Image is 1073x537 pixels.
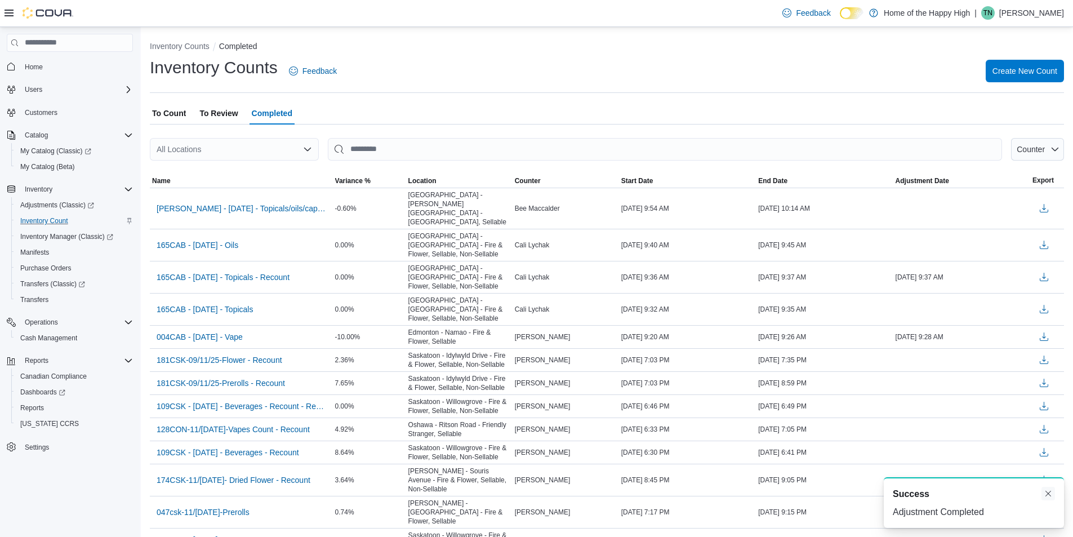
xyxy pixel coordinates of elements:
span: Reports [25,356,48,365]
span: 165CAB - [DATE] - Topicals [157,304,253,315]
div: [GEOGRAPHIC_DATA] - [GEOGRAPHIC_DATA] - Fire & Flower, Sellable, Non-Sellable [406,229,513,261]
div: [DATE] 9:05 PM [756,473,893,487]
span: To Count [152,102,186,125]
a: Feedback [778,2,835,24]
a: Feedback [284,60,341,82]
span: [PERSON_NAME] [515,448,571,457]
button: 047csk-11/[DATE]-Prerolls [152,504,254,521]
span: Transfers (Classic) [16,277,133,291]
span: Inventory Manager (Classic) [16,230,133,243]
span: [PERSON_NAME] [515,476,571,485]
span: TN [983,6,992,20]
nav: Complex example [7,54,133,485]
div: 0.00% [333,400,406,413]
span: Transfers [20,295,48,304]
button: Create New Count [986,60,1064,82]
span: Catalog [25,131,48,140]
button: Open list of options [303,145,312,154]
div: [DATE] 6:46 PM [619,400,756,413]
span: Inventory Manager (Classic) [20,232,113,241]
div: 8.64% [333,446,406,459]
div: [DATE] 9:37 AM [756,270,893,284]
span: Feedback [796,7,830,19]
span: Catalog [20,128,133,142]
span: 109CSK - [DATE] - Beverages - Recount [157,447,299,458]
input: Dark Mode [840,7,863,19]
button: Operations [2,314,137,330]
span: Inventory Count [16,214,133,228]
span: Users [20,83,133,96]
div: 0.00% [333,303,406,316]
span: Purchase Orders [16,261,133,275]
span: Purchase Orders [20,264,72,273]
div: [DATE] 9:40 AM [619,238,756,252]
div: [DATE] 7:03 PM [619,353,756,367]
span: End Date [758,176,787,185]
button: End Date [756,174,893,188]
span: Transfers [16,293,133,307]
span: Cash Management [20,334,77,343]
button: Name [150,174,333,188]
span: 181CSK-09/11/25-Prerolls - Recount [157,378,285,389]
span: Reports [20,403,44,412]
div: [DATE] 9:28 AM [893,330,1030,344]
button: Inventory Count [11,213,137,229]
span: Operations [20,316,133,329]
div: [GEOGRAPHIC_DATA] - [GEOGRAPHIC_DATA] - Fire & Flower, Sellable, Non-Sellable [406,294,513,325]
span: 181CSK-09/11/25-Flower - Recount [157,354,282,366]
span: Adjustments (Classic) [20,201,94,210]
span: Canadian Compliance [16,370,133,383]
div: [PERSON_NAME] - [GEOGRAPHIC_DATA] - Fire & Flower, Sellable [406,496,513,528]
a: My Catalog (Classic) [16,144,96,158]
div: [DATE] 8:59 PM [756,376,893,390]
span: Manifests [20,248,49,257]
div: Saskatoon - Willowgrove - Fire & Flower, Sellable, Non-Sellable [406,395,513,418]
img: Cova [23,7,73,19]
p: | [974,6,977,20]
span: Settings [20,440,133,454]
div: [DATE] 6:33 PM [619,423,756,436]
span: Reports [20,354,133,367]
div: [DATE] 9:35 AM [756,303,893,316]
span: Counter [1017,145,1045,154]
button: 181CSK-09/11/25-Flower - Recount [152,352,287,369]
button: Inventory [20,183,57,196]
div: [DATE] 9:20 AM [619,330,756,344]
button: Home [2,59,137,75]
button: Catalog [2,127,137,143]
div: 2.36% [333,353,406,367]
span: 004CAB - [DATE] - Vape [157,331,243,343]
span: Dashboards [20,388,65,397]
button: Customers [2,104,137,121]
div: Saskatoon - Willowgrove - Fire & Flower, Sellable, Non-Sellable [406,441,513,464]
div: Edmonton - Namao - Fire & Flower, Sellable [406,326,513,348]
span: Canadian Compliance [20,372,87,381]
span: Create New Count [992,65,1057,77]
input: This is a search bar. After typing your query, hit enter to filter the results lower in the page. [328,138,1002,161]
div: 3.64% [333,473,406,487]
span: Start Date [621,176,653,185]
button: [US_STATE] CCRS [11,416,137,432]
div: [DATE] 10:14 AM [756,202,893,215]
div: 0.74% [333,505,406,519]
div: [DATE] 9:54 AM [619,202,756,215]
a: Purchase Orders [16,261,76,275]
div: Saskatoon - Idylwyld Drive - Fire & Flower, Sellable, Non-Sellable [406,349,513,371]
button: 165CAB - [DATE] - Topicals - Recount [152,269,294,286]
span: 047csk-11/[DATE]-Prerolls [157,507,250,518]
div: Adjustment Completed [893,505,1055,519]
span: Settings [25,443,49,452]
span: Manifests [16,246,133,259]
div: [DATE] 6:30 PM [619,446,756,459]
button: 165CAB - [DATE] - Topicals [152,301,257,318]
span: Cali Lychak [515,273,550,282]
button: Completed [219,42,257,51]
span: Customers [25,108,57,117]
a: Transfers (Classic) [16,277,90,291]
span: Cali Lychak [515,241,550,250]
button: Inventory [2,181,137,197]
span: My Catalog (Classic) [20,147,91,156]
span: My Catalog (Beta) [20,162,75,171]
button: Manifests [11,245,137,260]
